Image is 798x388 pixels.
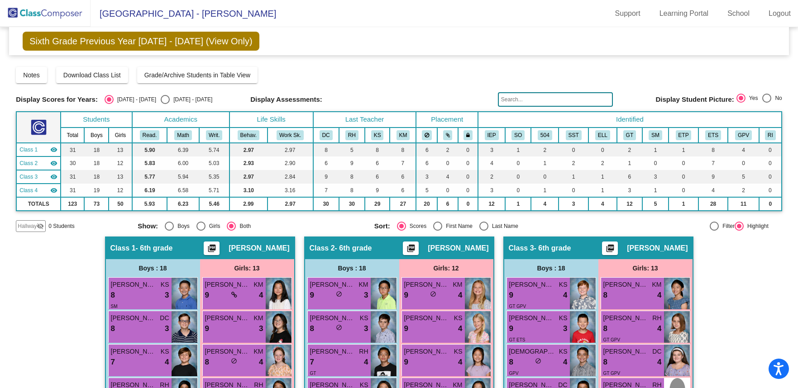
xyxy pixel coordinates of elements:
[458,323,462,335] span: 4
[111,323,115,335] span: 8
[531,156,559,170] td: 1
[669,156,698,170] td: 0
[488,222,518,230] div: Last Name
[390,184,416,197] td: 6
[84,197,109,211] td: 73
[165,289,169,301] span: 3
[728,197,759,211] td: 11
[759,143,782,156] td: 0
[339,184,365,197] td: 8
[416,143,437,156] td: 6
[16,156,61,170] td: Jennifer Kazak - 6th grade
[617,128,642,143] th: Gifted and Talented
[603,289,607,301] span: 8
[559,170,588,184] td: 1
[404,280,449,289] span: [PERSON_NAME]
[744,222,769,230] div: Highlight
[442,222,473,230] div: First Name
[109,128,132,143] th: Girls
[199,156,229,170] td: 5.03
[588,184,617,197] td: 1
[132,112,229,128] th: Academics
[268,156,313,170] td: 2.90
[437,184,458,197] td: 0
[478,112,782,128] th: Identified
[345,130,358,140] button: RH
[649,130,662,140] button: SM
[84,128,109,143] th: Boys
[111,304,118,309] span: SM
[406,244,416,256] mat-icon: picture_as_pdf
[50,187,57,194] mat-icon: visibility
[138,222,368,231] mat-radio-group: Select an option
[110,244,136,253] span: Class 1
[84,170,109,184] td: 18
[416,197,437,211] td: 20
[339,128,365,143] th: Robert Hajek
[642,143,669,156] td: 1
[84,143,109,156] td: 18
[339,197,365,211] td: 30
[138,222,158,230] span: Show:
[406,222,426,230] div: Scores
[111,280,156,289] span: [PERSON_NAME]
[403,241,419,255] button: Print Students Details
[336,291,342,297] span: do_not_disturb_alt
[559,128,588,143] th: Student Success Team
[608,6,648,21] a: Support
[132,197,167,211] td: 5.93
[268,197,313,211] td: 2.97
[109,143,132,156] td: 13
[563,289,567,301] span: 4
[509,323,513,335] span: 9
[759,156,782,170] td: 0
[360,313,368,323] span: KS
[642,128,669,143] th: Staff Member
[105,95,212,104] mat-radio-group: Select an option
[655,95,734,104] span: Display Student Picture:
[199,143,229,156] td: 5.74
[595,130,610,140] button: ELL
[19,186,38,194] span: Class 4
[735,130,752,140] button: GPV
[109,197,132,211] td: 50
[454,313,463,323] span: KS
[339,156,365,170] td: 9
[390,170,416,184] td: 6
[509,313,554,323] span: [PERSON_NAME]
[167,184,199,197] td: 6.58
[617,156,642,170] td: 1
[310,280,355,289] span: [PERSON_NAME]
[63,71,121,79] span: Download Class List
[160,313,169,323] span: DC
[736,94,782,105] mat-radio-group: Select an option
[205,323,209,335] span: 9
[437,197,458,211] td: 6
[504,259,598,277] div: Boys : 18
[313,112,416,128] th: Last Teacher
[205,289,209,301] span: 9
[657,323,661,335] span: 4
[84,156,109,170] td: 18
[437,143,458,156] td: 2
[705,130,721,140] button: ETS
[478,197,505,211] td: 12
[339,143,365,156] td: 5
[23,32,259,51] span: Sixth Grade Previous Year [DATE] - [DATE] (View Only)
[559,184,588,197] td: 0
[23,71,40,79] span: Notes
[305,259,399,277] div: Boys : 18
[339,170,365,184] td: 8
[229,156,268,170] td: 2.93
[364,289,368,301] span: 3
[111,289,115,301] span: 8
[140,130,160,140] button: Read.
[669,197,698,211] td: 1
[199,170,229,184] td: 5.35
[505,170,531,184] td: 0
[728,156,759,170] td: 0
[238,130,259,140] button: Behav.
[698,184,728,197] td: 4
[588,156,617,170] td: 2
[19,173,38,181] span: Class 3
